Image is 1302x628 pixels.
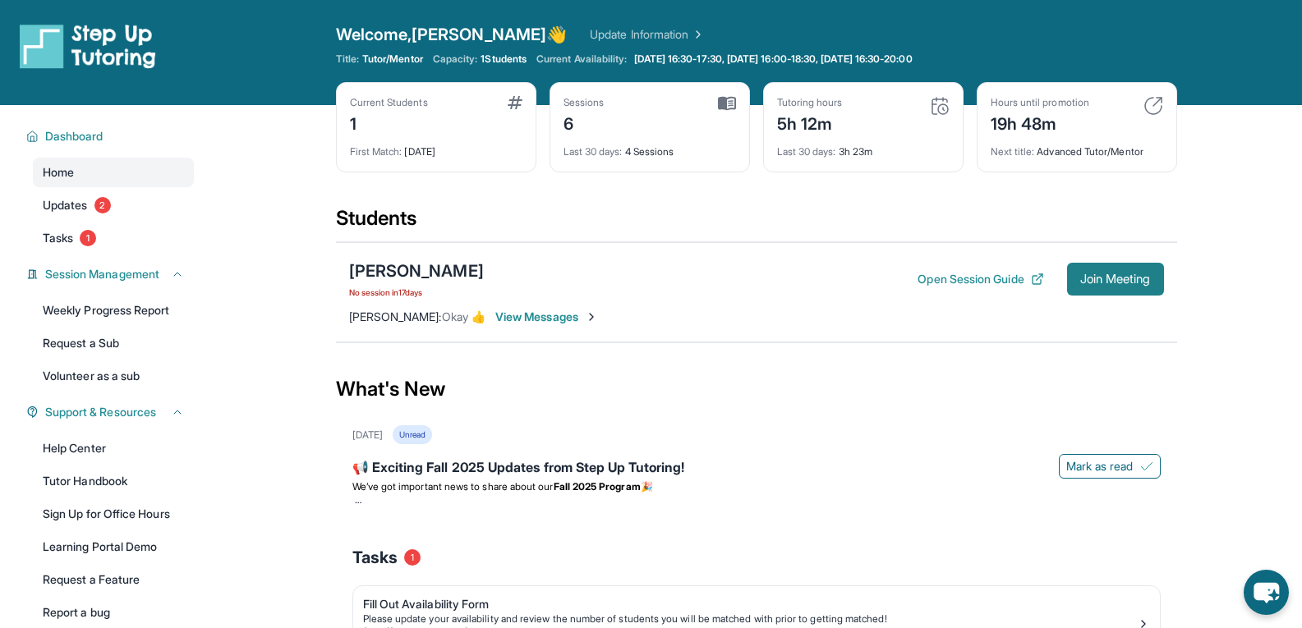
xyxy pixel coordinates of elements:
[43,164,74,181] span: Home
[33,565,194,594] a: Request a Feature
[564,109,605,135] div: 6
[991,109,1089,135] div: 19h 48m
[20,23,156,69] img: logo
[442,309,485,323] span: Okay 👍
[350,135,522,158] div: [DATE]
[33,433,194,463] a: Help Center
[349,309,442,323] span: [PERSON_NAME] :
[350,145,403,158] span: First Match :
[336,53,359,66] span: Title:
[352,457,1161,480] div: 📢 Exciting Fall 2025 Updates from Step Up Tutoring!
[631,53,916,66] a: [DATE] 16:30-17:30, [DATE] 16:00-18:30, [DATE] 16:30-20:00
[80,230,96,246] span: 1
[718,96,736,111] img: card
[918,271,1043,287] button: Open Session Guide
[508,96,522,109] img: card
[33,328,194,358] a: Request a Sub
[349,286,484,299] span: No session in 17 days
[404,549,421,566] span: 1
[564,135,736,158] div: 4 Sessions
[641,480,653,493] span: 🎉
[336,23,568,46] span: Welcome, [PERSON_NAME] 👋
[94,197,111,213] span: 2
[33,361,194,391] a: Volunteer as a sub
[777,135,950,158] div: 3h 23m
[33,190,194,220] a: Updates2
[350,96,428,109] div: Current Students
[336,205,1177,241] div: Students
[352,480,554,493] span: We’ve got important news to share about our
[352,546,398,569] span: Tasks
[991,145,1035,158] span: Next title :
[1140,460,1153,473] img: Mark as read
[777,145,836,158] span: Last 30 days :
[350,109,428,135] div: 1
[33,296,194,325] a: Weekly Progress Report
[33,598,194,627] a: Report a bug
[33,466,194,496] a: Tutor Handbook
[590,26,705,43] a: Update Information
[393,425,432,444] div: Unread
[33,158,194,187] a: Home
[1066,458,1134,474] span: Mark as read
[1059,454,1161,479] button: Mark as read
[433,53,478,66] span: Capacity:
[362,53,423,66] span: Tutor/Mentor
[777,96,843,109] div: Tutoring hours
[585,310,598,323] img: Chevron-Right
[43,230,73,246] span: Tasks
[352,429,383,442] div: [DATE]
[45,404,156,420] span: Support & Resources
[33,532,194,562] a: Learning Portal Demo
[336,353,1177,425] div: What's New
[39,404,184,420] button: Support & Resources
[363,596,1137,612] div: Fill Out Availability Form
[564,145,623,158] span: Last 30 days :
[43,197,88,213] span: Updates
[777,109,843,135] div: 5h 12m
[554,480,641,493] strong: Fall 2025 Program
[349,259,484,282] div: [PERSON_NAME]
[33,499,194,529] a: Sign Up for Office Hours
[363,612,1137,626] div: Please update your availability and review the number of students you will be matched with prior ...
[536,53,627,66] span: Current Availability:
[688,26,705,43] img: Chevron Right
[45,128,104,144] span: Dashboard
[1143,96,1163,116] img: card
[991,96,1089,109] div: Hours until promotion
[1244,570,1289,615] button: chat-button
[33,223,194,253] a: Tasks1
[39,266,184,282] button: Session Management
[634,53,913,66] span: [DATE] 16:30-17:30, [DATE] 16:00-18:30, [DATE] 16:30-20:00
[495,309,598,325] span: View Messages
[930,96,950,116] img: card
[481,53,527,66] span: 1 Students
[1067,263,1164,296] button: Join Meeting
[564,96,605,109] div: Sessions
[991,135,1163,158] div: Advanced Tutor/Mentor
[39,128,184,144] button: Dashboard
[45,266,159,282] span: Session Management
[1080,274,1151,284] span: Join Meeting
